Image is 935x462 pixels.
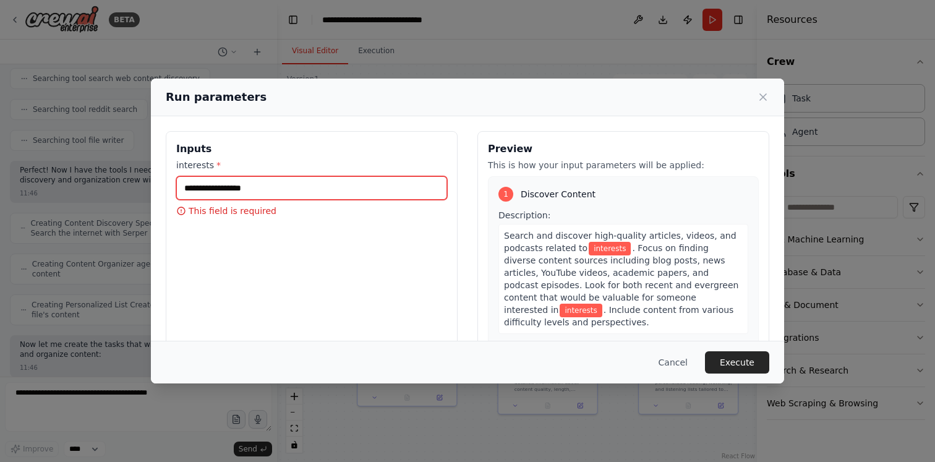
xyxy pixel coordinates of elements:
[176,159,447,171] label: interests
[488,159,759,171] p: This is how your input parameters will be applied:
[176,205,447,217] p: This field is required
[498,187,513,202] div: 1
[488,142,759,156] h3: Preview
[166,88,267,106] h2: Run parameters
[504,231,736,253] span: Search and discover high-quality articles, videos, and podcasts related to
[498,210,550,220] span: Description:
[176,142,447,156] h3: Inputs
[504,243,738,315] span: . Focus on finding diverse content sources including blog posts, news articles, YouTube videos, a...
[521,188,596,200] span: Discover Content
[504,305,733,327] span: . Include content from various difficulty levels and perspectives.
[560,304,602,317] span: Variable: interests
[705,351,769,374] button: Execute
[589,242,631,255] span: Variable: interests
[649,351,698,374] button: Cancel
